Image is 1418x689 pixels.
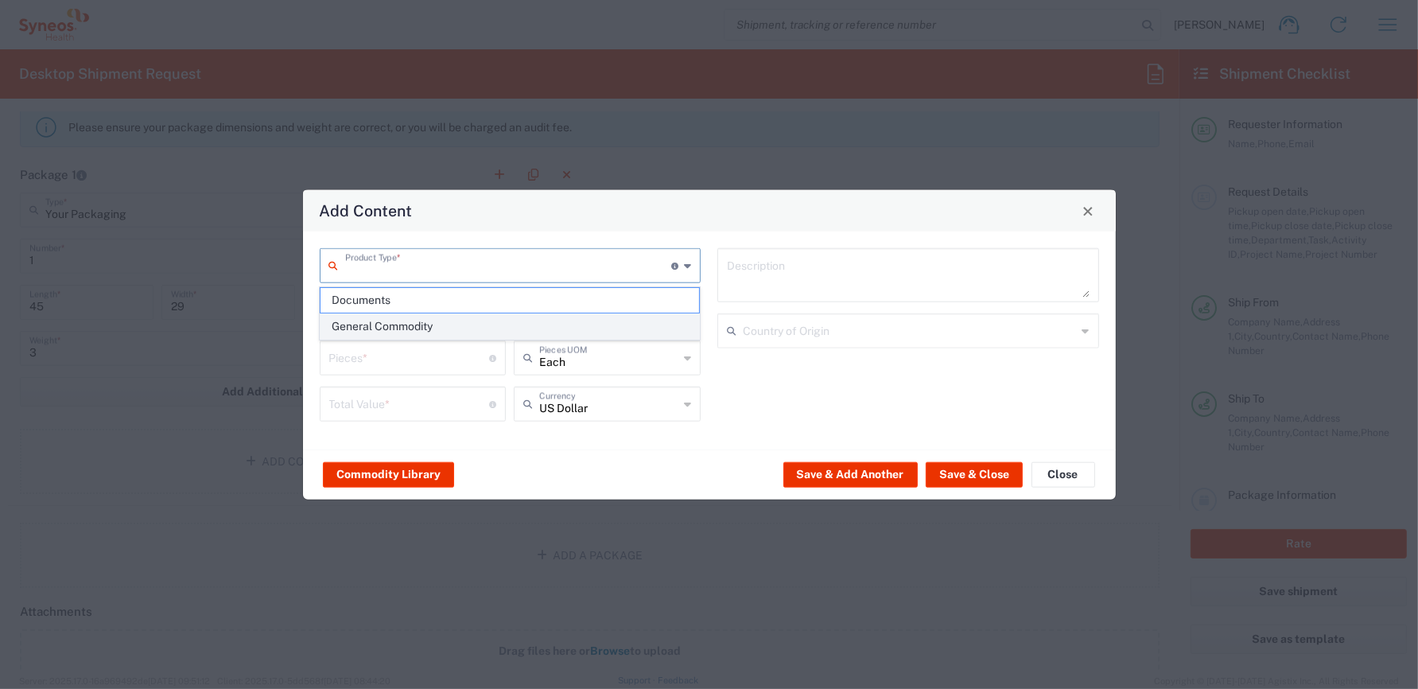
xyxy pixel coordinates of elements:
[1031,461,1095,487] button: Close
[321,288,699,313] span: Documents
[323,461,454,487] button: Commodity Library
[926,461,1023,487] button: Save & Close
[1077,200,1099,222] button: Close
[783,461,918,487] button: Save & Add Another
[321,314,699,339] span: General Commodity
[319,199,412,222] h4: Add Content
